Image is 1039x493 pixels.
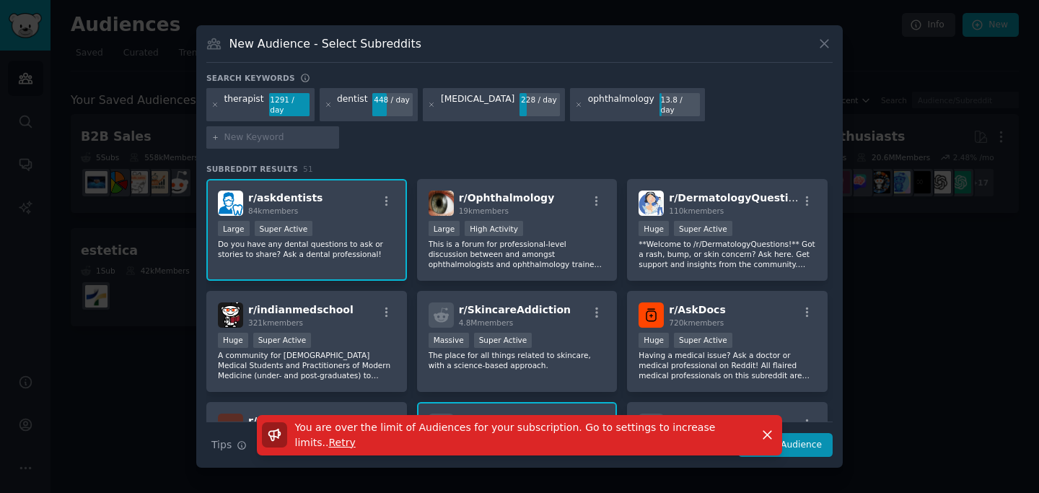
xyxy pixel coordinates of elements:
[429,333,469,348] div: Massive
[218,239,395,259] p: Do you have any dental questions to ask or stories to share? Ask a dental professional!
[372,93,413,106] div: 448 / day
[248,304,354,315] span: r/ indianmedschool
[639,302,664,328] img: AskDocs
[674,221,732,236] div: Super Active
[303,165,313,173] span: 51
[674,333,732,348] div: Super Active
[295,422,716,448] span: You are over the limit of Audiences for your subscription. Go to settings to increase limits. .
[224,93,264,116] div: therapist
[248,192,323,204] span: r/ askdentists
[429,239,606,269] p: This is a forum for professional-level discussion between and amongst ophthalmologists and ophtha...
[519,93,560,106] div: 228 / day
[218,414,243,439] img: therapy
[429,191,454,216] img: Ophthalmology
[224,131,334,144] input: New Keyword
[229,36,421,51] h3: New Audience - Select Subreddits
[218,221,250,236] div: Large
[253,333,312,348] div: Super Active
[248,318,303,327] span: 321k members
[218,191,243,216] img: askdentists
[639,333,669,348] div: Huge
[218,350,395,380] p: A community for [DEMOGRAPHIC_DATA] Medical Students and Practitioners of Modern Medicine (under- ...
[474,333,532,348] div: Super Active
[465,221,523,236] div: High Activity
[659,93,700,116] div: 13.8 / day
[669,192,808,204] span: r/ DermatologyQuestions
[248,206,298,215] span: 84k members
[329,437,356,448] span: Retry
[218,302,243,328] img: indianmedschool
[206,73,295,83] h3: Search keywords
[429,221,460,236] div: Large
[639,239,816,269] p: **Welcome to /r/DermatologyQuestions!** Got a rash, bump, or skin concern? Ask here. Get support ...
[459,318,514,327] span: 4.8M members
[441,93,514,116] div: [MEDICAL_DATA]
[337,93,367,116] div: dentist
[429,350,606,370] p: The place for all things related to skincare, with a science-based approach.
[206,164,298,174] span: Subreddit Results
[269,93,310,116] div: 1291 / day
[669,206,724,215] span: 110k members
[459,192,555,204] span: r/ Ophthalmology
[669,318,724,327] span: 720k members
[588,93,654,116] div: ophthalmology
[459,304,571,315] span: r/ SkincareAddiction
[459,206,509,215] span: 19k members
[218,333,248,348] div: Huge
[669,304,725,315] span: r/ AskDocs
[639,191,664,216] img: DermatologyQuestions
[255,221,313,236] div: Super Active
[639,221,669,236] div: Huge
[639,350,816,380] p: Having a medical issue? Ask a doctor or medical professional on Reddit! All flaired medical profe...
